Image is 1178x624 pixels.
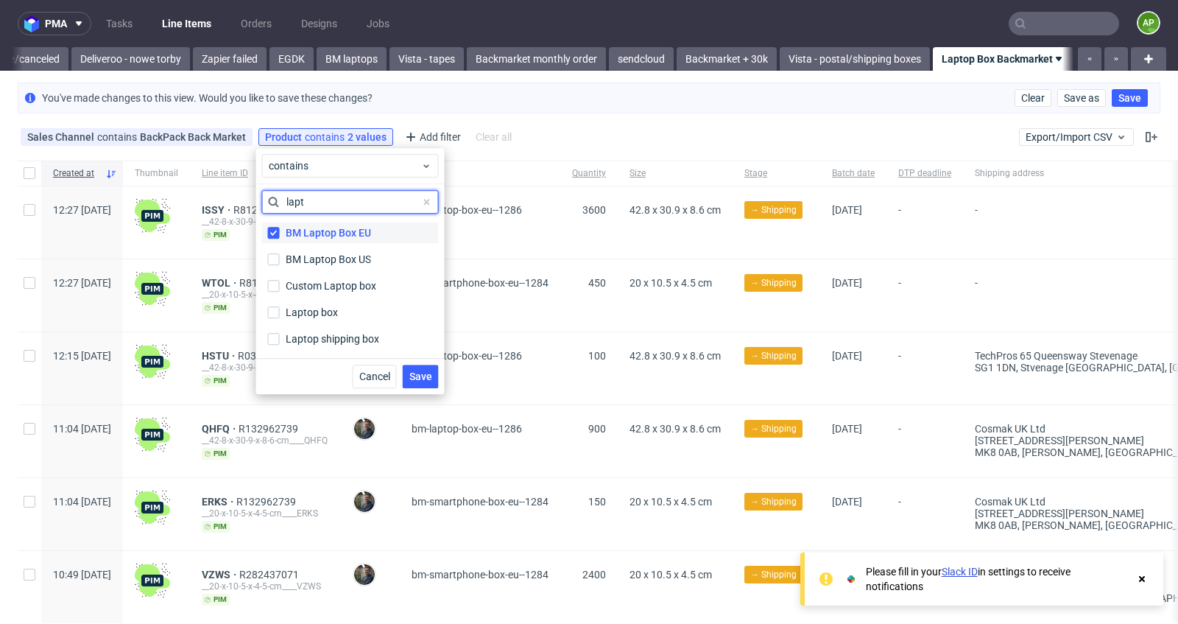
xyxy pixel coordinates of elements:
[409,371,432,382] span: Save
[202,277,239,289] span: WTOL
[18,12,91,35] button: pma
[97,131,140,143] span: contains
[942,566,978,578] a: Slack ID
[135,198,170,234] img: wHgJFi1I6lmhQAAAABJRU5ErkJggg==
[286,305,338,320] div: Laptop box
[832,350,862,362] span: [DATE]
[202,167,329,180] span: Line item ID
[202,508,329,519] div: __20-x-10-5-x-4-5-cm____ERKS
[354,491,375,512] img: Maciej Sobola
[202,569,239,581] a: VZWS
[348,131,387,143] div: 2 values
[135,271,170,306] img: wHgJFi1I6lmhQAAAABJRU5ErkJggg==
[572,167,606,180] span: Quantity
[53,350,111,362] span: 12:15 [DATE]
[399,125,464,149] div: Add filter
[629,167,721,180] span: Size
[202,302,230,314] span: pim
[202,229,230,241] span: pim
[1019,128,1134,146] button: Export/Import CSV
[750,276,797,290] span: → Shipping
[898,350,951,387] span: -
[629,569,712,581] span: 20 x 10.5 x 4.5 cm
[629,496,712,508] span: 20 x 10.5 x 4.5 cm
[629,423,721,435] span: 42.8 x 30.9 x 8.6 cm
[305,131,348,143] span: contains
[359,371,390,382] span: Cancel
[412,569,549,581] span: bm-smartphone-box-eu--1284
[193,47,267,71] a: Zapier failed
[1064,93,1099,103] span: Save as
[609,47,674,71] a: sendcloud
[292,12,346,35] a: Designs
[42,91,373,105] p: You've made changes to this view. Would you like to save these changes?
[354,418,375,439] img: Maciej Sobola
[750,495,797,508] span: → Shipping
[582,204,606,216] span: 3600
[588,350,606,362] span: 100
[898,496,951,533] span: -
[933,47,1073,71] a: Laptop Box Backmarket
[202,216,329,228] div: __42-8-x-30-9-x-8-6-cm____ISSY
[677,47,777,71] a: Backmarket + 30k
[780,47,930,71] a: Vista - postal/shipping boxes
[239,277,302,289] span: R812046651
[588,496,606,508] span: 150
[832,167,875,180] span: Batch date
[232,12,281,35] a: Orders
[53,496,111,508] span: 11:04 [DATE]
[750,349,797,362] span: → Shipping
[832,277,862,289] span: [DATE]
[202,350,238,362] a: HSTU
[744,167,808,180] span: Stage
[239,569,302,581] span: R282437071
[233,204,296,216] a: R812046651
[202,289,329,301] div: __20-x-10-5-x-4-5-cm____WTOL
[844,572,858,586] img: Slack
[412,204,522,216] span: bm-laptop-box-eu--1286
[269,47,314,71] a: EGDK
[286,332,379,346] div: Laptop shipping box
[53,569,111,581] span: 10:49 [DATE]
[202,435,329,446] div: __42-8-x-30-9-x-8-6-cm____QHFQ
[1021,93,1045,103] span: Clear
[239,423,301,435] span: R132962739
[750,422,797,435] span: → Shipping
[832,423,862,435] span: [DATE]
[71,47,190,71] a: Deliveroo - nowe torby
[412,277,549,289] span: bm-smartphone-box-eu--1284
[353,365,397,388] button: Cancel
[358,12,398,35] a: Jobs
[629,204,721,216] span: 42.8 x 30.9 x 8.6 cm
[202,521,230,533] span: pim
[1026,131,1127,143] span: Export/Import CSV
[202,581,329,592] div: __20-x-10-5-x-4-5-cm____VZWS
[27,131,97,143] span: Sales Channel
[135,563,170,598] img: wHgJFi1I6lmhQAAAABJRU5ErkJggg==
[467,47,606,71] a: Backmarket monthly order
[202,423,239,435] a: QHFQ
[898,167,951,180] span: DTP deadline
[286,252,371,267] div: BM Laptop Box US
[202,496,236,508] span: ERKS
[24,15,45,32] img: logo
[286,225,371,240] div: BM Laptop Box EU
[1112,89,1148,107] button: Save
[202,204,233,216] a: ISSY
[238,350,300,362] a: R030882712
[202,448,230,460] span: pim
[53,423,111,435] span: 11:04 [DATE]
[97,12,141,35] a: Tasks
[1057,89,1106,107] button: Save as
[898,204,951,241] span: -
[45,18,67,29] span: pma
[1118,93,1141,103] span: Save
[629,350,721,362] span: 42.8 x 30.9 x 8.6 cm
[135,167,178,180] span: Thumbnail
[236,496,299,508] a: R132962739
